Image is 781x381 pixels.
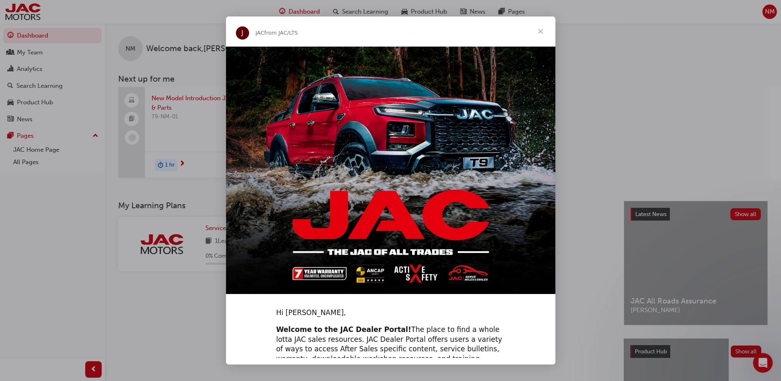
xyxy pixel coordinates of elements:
span: JAC [256,30,264,36]
div: Profile image for JAC [236,26,249,40]
div: Hi [PERSON_NAME], [276,308,505,318]
span: from JAC/LTS [264,30,298,36]
b: Welcome to the JAC Dealer Portal! [276,325,411,334]
div: The place to find a whole lotta JAC sales resources. JAC Dealer Portal offers users a variety of ... [276,325,505,374]
span: Close [526,16,555,46]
